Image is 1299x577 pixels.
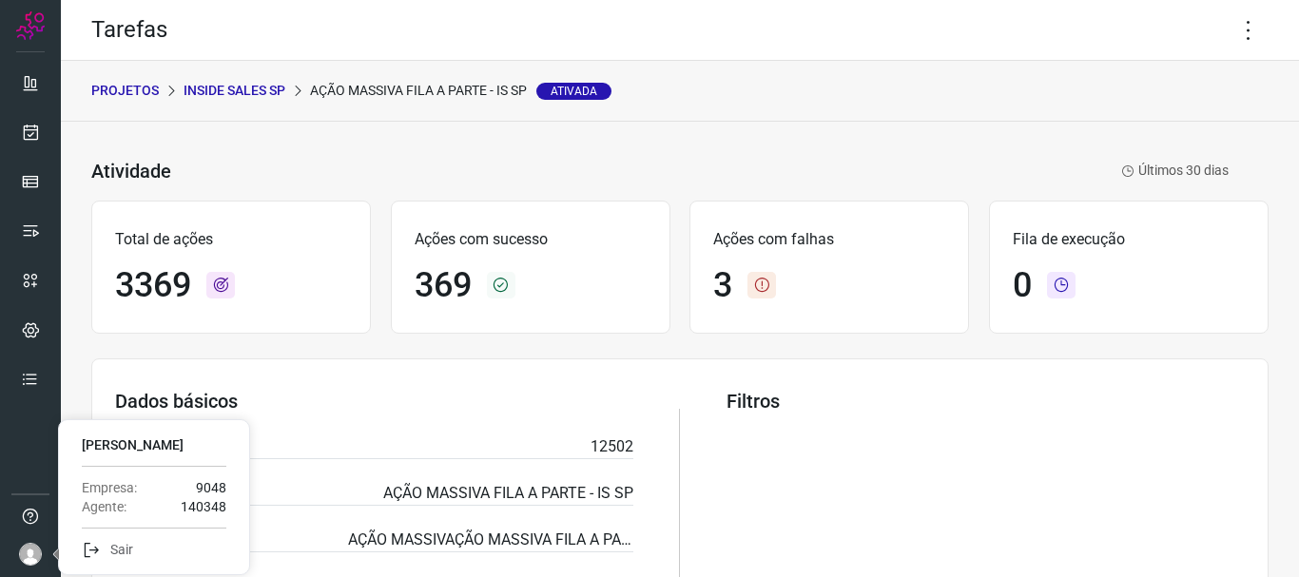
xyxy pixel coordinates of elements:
p: INSIDE SALES SP [184,81,285,101]
h2: Tarefas [91,16,167,44]
p: 140348 [181,497,226,516]
p: Últimos 30 dias [1121,161,1229,181]
p: Ações com sucesso [415,228,647,251]
p: Total de ações [115,228,347,251]
h1: 0 [1013,265,1032,306]
p: Ações com falhas [713,228,945,251]
p: [PERSON_NAME] [82,435,226,454]
div: Sair [82,540,226,559]
p: AÇÃO MASSIVAÇÃO MASSIVA FILA A PARTE - IS SPAS - FILA A PARTE [348,529,633,551]
h3: Filtros [727,390,1245,413]
h3: Atividade [91,160,171,183]
p: Fila de execução [1013,228,1245,251]
img: avatar-user-boy.jpg [19,543,42,566]
img: Logo [16,11,45,40]
label: Agente: [82,497,126,516]
h1: 369 [415,265,472,306]
label: Empresa: [82,478,137,497]
h1: 3369 [115,265,191,306]
p: PROJETOS [91,81,159,101]
p: 9048 [196,478,226,497]
span: Ativada [536,83,611,100]
h1: 3 [713,265,732,306]
h3: Dados básicos [115,390,633,413]
p: AÇÃO MASSIVA FILA A PARTE - IS SP [310,81,611,101]
p: AÇÃO MASSIVA FILA A PARTE - IS SP [383,482,633,505]
p: 12502 [591,435,633,458]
